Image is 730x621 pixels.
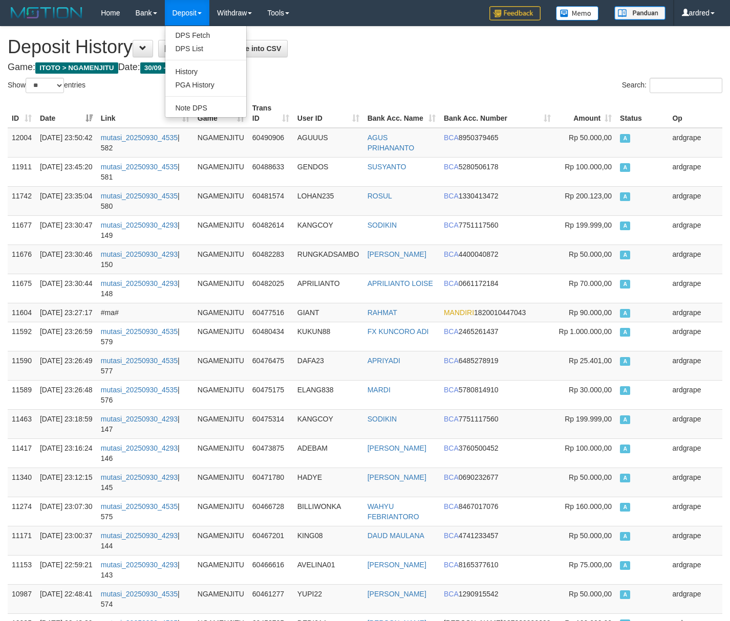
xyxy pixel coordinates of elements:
span: BCA [444,134,459,142]
td: RUNGKADSAMBO [293,245,363,274]
span: Rp 200.123,00 [565,192,612,200]
td: NGAMENJITU [194,274,248,303]
td: 11417 [8,438,36,468]
a: [PERSON_NAME] [368,561,426,569]
td: 3760500452 [440,438,555,468]
span: Approved [620,590,630,599]
td: KUKUN88 [293,322,363,351]
a: mutasi_20250930_4535 [101,590,178,598]
span: Approved [620,309,630,318]
td: 60481574 [248,186,293,215]
a: mutasi_20250930_4535 [101,163,178,171]
td: KANGCOY [293,409,363,438]
td: NGAMENJITU [194,322,248,351]
span: Rp 50.000,00 [569,250,612,258]
td: [DATE] 23:07:30 [36,497,97,526]
td: 60490906 [248,128,293,158]
a: Note DPS [165,101,246,115]
td: 8467017076 [440,497,555,526]
span: Approved [620,415,630,424]
span: Approved [620,445,630,453]
span: BCA [444,221,459,229]
a: mutasi_20250930_4293 [101,473,178,481]
img: Button%20Memo.svg [556,6,599,20]
td: 4741233457 [440,526,555,555]
td: NGAMENJITU [194,526,248,555]
span: BCA [444,279,459,287]
td: 7751117560 [440,215,555,245]
td: 6485278919 [440,351,555,380]
span: 30/09 - 30/09 [140,62,189,74]
a: [PERSON_NAME] [368,590,426,598]
td: ardgrape [668,409,722,438]
td: 60466728 [248,497,293,526]
td: [DATE] 23:26:49 [36,351,97,380]
td: 60488633 [248,157,293,186]
td: 60473875 [248,438,293,468]
th: Link: activate to sort column ascending [97,99,194,128]
th: Bank Acc. Name: activate to sort column ascending [363,99,440,128]
span: BCA [444,415,459,423]
td: NGAMENJITU [194,468,248,497]
td: | 143 [97,555,194,584]
span: Rp 90.000,00 [569,308,612,317]
span: Rp 1.000.000,00 [559,327,612,336]
span: Rp 25.401,00 [569,357,612,365]
td: BILLIWONKA [293,497,363,526]
span: Rp 50.000,00 [569,590,612,598]
td: 0661172184 [440,274,555,303]
a: FX KUNCORO ADI [368,327,429,336]
a: DPS Fetch [165,29,246,42]
td: [DATE] 23:18:59 [36,409,97,438]
img: panduan.png [614,6,665,20]
td: 1290915542 [440,584,555,613]
select: Showentries [26,78,64,93]
td: [DATE] 23:12:15 [36,468,97,497]
th: Op [668,99,722,128]
td: 1820010447043 [440,303,555,322]
td: 60480434 [248,322,293,351]
td: ardgrape [668,128,722,158]
a: mutasi_20250930_4293 [101,415,178,423]
td: [DATE] 23:30:44 [36,274,97,303]
a: mutasi_20250930_4293 [101,561,178,569]
td: 4400040872 [440,245,555,274]
a: APRILIANTO LOISE [368,279,433,287]
td: #ma# [97,303,194,322]
a: SUSYANTO [368,163,406,171]
span: BCA [444,473,459,481]
td: 60475314 [248,409,293,438]
span: Approved [620,192,630,201]
span: Rp 160.000,00 [565,502,612,511]
td: 60461277 [248,584,293,613]
td: [DATE] 23:35:04 [36,186,97,215]
td: NGAMENJITU [194,157,248,186]
h4: Game: Date: [8,62,722,73]
td: NGAMENJITU [194,303,248,322]
td: NGAMENJITU [194,351,248,380]
span: Approved [620,386,630,395]
span: Rp 70.000,00 [569,279,612,287]
span: Approved [620,561,630,570]
span: Approved [620,532,630,541]
a: mutasi_20250930_4535 [101,192,178,200]
td: ardgrape [668,380,722,409]
td: 60482283 [248,245,293,274]
img: Feedback.jpg [489,6,541,20]
a: mutasi_20250930_4535 [101,134,178,142]
span: BCA [444,561,459,569]
td: NGAMENJITU [194,584,248,613]
td: [DATE] 23:16:24 [36,438,97,468]
td: ardgrape [668,215,722,245]
a: mutasi_20250930_4293 [101,279,178,287]
td: 8950379465 [440,128,555,158]
span: Rp 100.000,00 [565,444,612,452]
td: 11677 [8,215,36,245]
td: 11604 [8,303,36,322]
th: Bank Acc. Number: activate to sort column ascending [440,99,555,128]
td: ardgrape [668,555,722,584]
td: [DATE] 23:30:46 [36,245,97,274]
td: 11274 [8,497,36,526]
td: 11742 [8,186,36,215]
a: mutasi_20250930_4293 [101,531,178,540]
